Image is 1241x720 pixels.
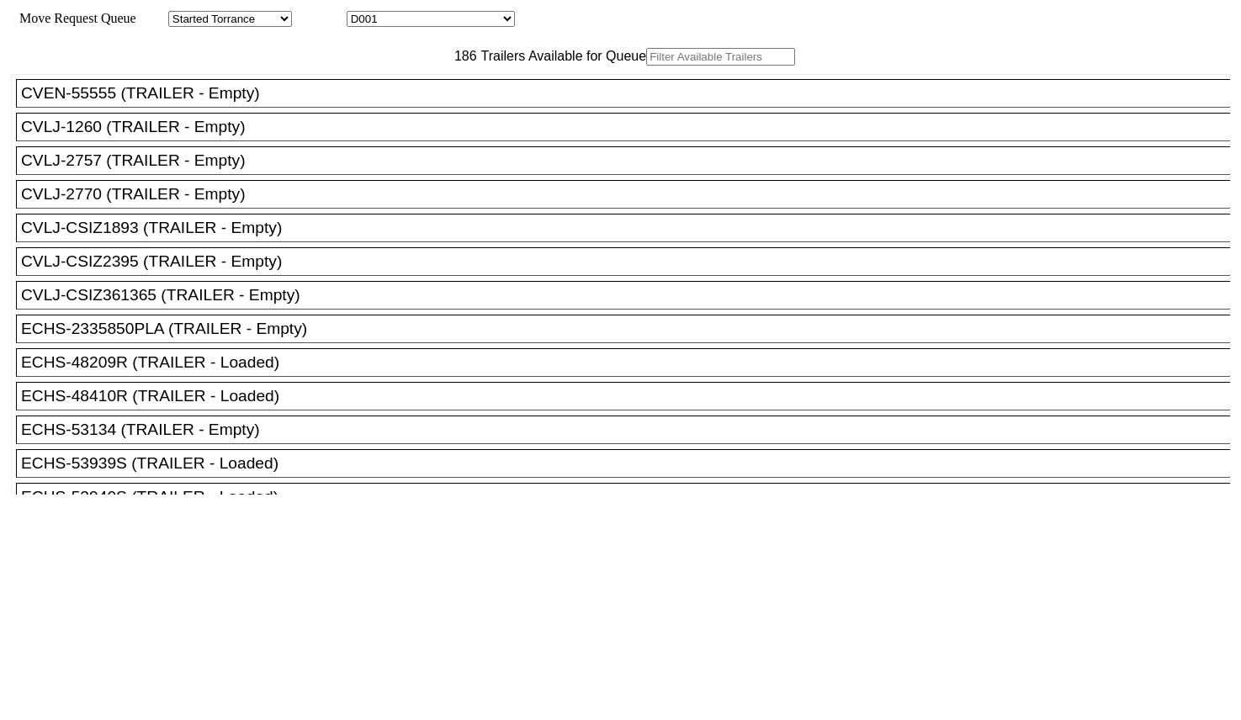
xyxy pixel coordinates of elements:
span: Move Request Queue [11,11,136,25]
span: 186 [446,49,477,63]
span: Area [139,11,165,25]
div: ECHS-2335850PLA (TRAILER - Empty) [21,320,1240,338]
div: CVLJ-2757 (TRAILER - Empty) [21,151,1240,170]
div: CVLJ-2770 (TRAILER - Empty) [21,185,1240,204]
div: ECHS-53134 (TRAILER - Empty) [21,421,1240,439]
div: CVEN-55555 (TRAILER - Empty) [21,84,1240,103]
input: Filter Available Trailers [646,48,795,66]
div: ECHS-53939S (TRAILER - Loaded) [21,454,1240,473]
div: CVLJ-CSIZ2395 (TRAILER - Empty) [21,252,1240,271]
div: ECHS-53940S (TRAILER - Loaded) [21,488,1240,506]
div: ECHS-48410R (TRAILER - Loaded) [21,387,1240,405]
span: Trailers Available for Queue [477,49,647,63]
div: CVLJ-1260 (TRAILER - Empty) [21,118,1240,136]
div: CVLJ-CSIZ1893 (TRAILER - Empty) [21,219,1240,237]
div: CVLJ-CSIZ361365 (TRAILER - Empty) [21,286,1240,304]
div: ECHS-48209R (TRAILER - Loaded) [21,353,1240,372]
span: Location [295,11,343,25]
